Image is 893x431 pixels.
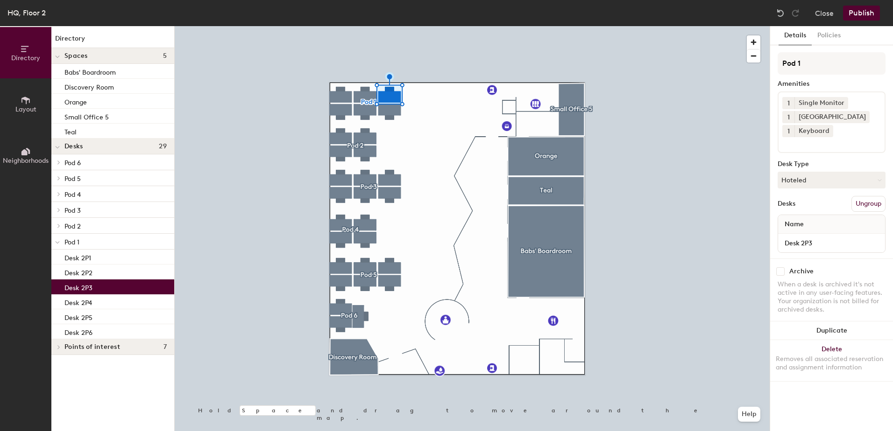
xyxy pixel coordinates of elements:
span: Layout [15,105,36,113]
p: Babs' Boardroom [64,66,116,76]
span: 1 [787,98,790,108]
img: Undo [776,8,785,18]
button: 1 [782,97,794,109]
h1: Directory [51,34,174,48]
div: Archive [789,268,814,275]
div: HQ, Floor 2 [7,7,46,19]
button: Hoteled [778,172,886,188]
span: Pod 6 [64,159,81,167]
div: Amenities [778,80,886,88]
p: Desk 2P3 [64,281,92,292]
button: Duplicate [770,321,893,340]
p: Orange [64,96,87,106]
div: Keyboard [794,125,833,137]
p: Small Office 5 [64,111,109,121]
div: [GEOGRAPHIC_DATA] [794,111,870,123]
input: Unnamed desk [780,236,883,250]
p: Desk 2P1 [64,251,91,262]
span: 7 [163,343,167,351]
button: Help [738,407,760,422]
span: Spaces [64,52,88,60]
span: 5 [163,52,167,60]
span: Desks [64,143,83,150]
button: DeleteRemoves all associated reservation and assignment information [770,340,893,381]
p: Desk 2P4 [64,296,92,307]
span: Pod 4 [64,191,81,199]
button: 1 [782,125,794,137]
div: Removes all associated reservation and assignment information [776,355,887,372]
span: Neighborhoods [3,157,49,165]
p: Teal [64,125,77,136]
span: Pod 1 [64,238,79,246]
img: Redo [791,8,800,18]
span: Directory [11,54,40,62]
span: Pod 5 [64,175,81,183]
p: Desk 2P5 [64,311,92,322]
span: Pod 2 [64,222,81,230]
span: Name [780,216,808,233]
div: When a desk is archived it's not active in any user-facing features. Your organization is not bil... [778,280,886,314]
span: Points of interest [64,343,120,351]
div: Desks [778,200,795,208]
button: Publish [843,6,880,21]
div: Single Monitor [794,97,848,109]
p: Discovery Room [64,81,114,91]
span: 1 [787,112,790,122]
p: Desk 2P2 [64,266,92,277]
button: Details [779,26,812,45]
span: Pod 3 [64,207,81,215]
p: Desk 2P6 [64,326,92,337]
button: Policies [812,26,846,45]
span: 29 [159,143,167,150]
button: Ungroup [851,196,886,212]
button: 1 [782,111,794,123]
span: 1 [787,126,790,136]
div: Desk Type [778,160,886,168]
button: Close [815,6,834,21]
